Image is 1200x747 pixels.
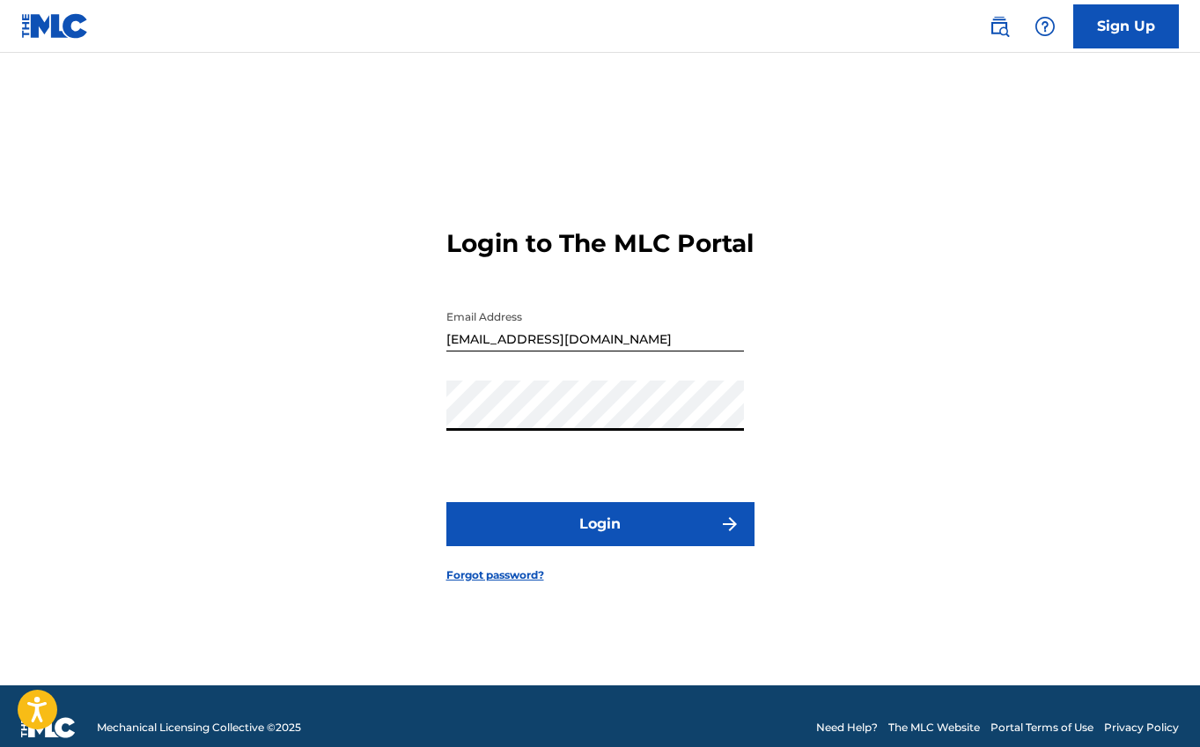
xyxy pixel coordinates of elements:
[97,720,301,736] span: Mechanical Licensing Collective © 2025
[990,720,1093,736] a: Portal Terms of Use
[446,502,755,546] button: Login
[719,514,740,535] img: f7272a7cc735f4ea7f67.svg
[816,720,878,736] a: Need Help?
[446,228,754,259] h3: Login to The MLC Portal
[1104,720,1179,736] a: Privacy Policy
[1073,4,1179,48] a: Sign Up
[21,13,89,39] img: MLC Logo
[21,717,76,738] img: logo
[888,720,980,736] a: The MLC Website
[446,567,544,583] a: Forgot password?
[989,16,1010,37] img: search
[1027,9,1063,44] div: Help
[1034,16,1056,37] img: help
[982,9,1017,44] a: Public Search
